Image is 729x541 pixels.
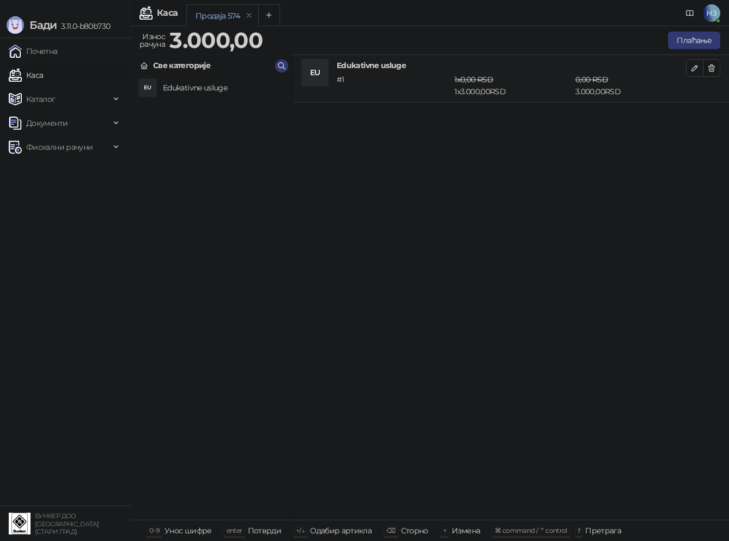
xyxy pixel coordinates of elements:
span: 1 x 0,00 RSD [454,75,493,84]
span: ⌫ [386,526,395,534]
div: Каса [157,9,178,17]
span: 0-9 [149,526,159,534]
div: Продаја 574 [196,10,240,22]
div: Потврди [248,524,282,538]
img: 64x64-companyLogo-d200c298-da26-4023-afd4-f376f589afb5.jpeg [9,513,31,534]
button: Плаћање [668,32,720,49]
span: ↑/↓ [296,526,305,534]
small: БУНКЕР ДОО [GEOGRAPHIC_DATA] (СТАРИ ГРАД) [35,512,99,536]
div: EU [302,59,328,86]
div: Сторно [401,524,428,538]
span: 0,00 RSD [575,75,608,84]
span: НЗ [703,4,720,22]
span: Бади [29,19,57,32]
a: Каса [9,64,43,86]
strong: 3.000,00 [169,27,263,53]
span: Документи [26,112,68,134]
h4: Edukativne usluge [337,59,686,71]
div: grid [131,76,293,520]
a: Документација [681,4,698,22]
div: Одабир артикла [310,524,372,538]
div: Измена [452,524,480,538]
span: ⌘ command / ⌃ control [495,526,567,534]
div: Износ рачуна [137,29,167,51]
button: Add tab [258,4,280,26]
div: EU [139,79,156,96]
div: # 1 [335,74,452,98]
h4: Edukativne usluge [163,79,284,96]
button: remove [242,11,256,20]
a: Почетна [9,40,58,62]
span: + [443,526,446,534]
span: 3.11.0-b80b730 [57,21,110,31]
div: Претрага [585,524,621,538]
div: Све категорије [153,59,210,71]
span: enter [227,526,242,534]
span: f [578,526,580,534]
img: Logo [7,16,24,34]
div: Унос шифре [165,524,212,538]
span: Каталог [26,88,56,110]
div: 3.000,00 RSD [573,74,688,98]
div: 1 x 3.000,00 RSD [452,74,573,98]
span: Фискални рачуни [26,136,93,158]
